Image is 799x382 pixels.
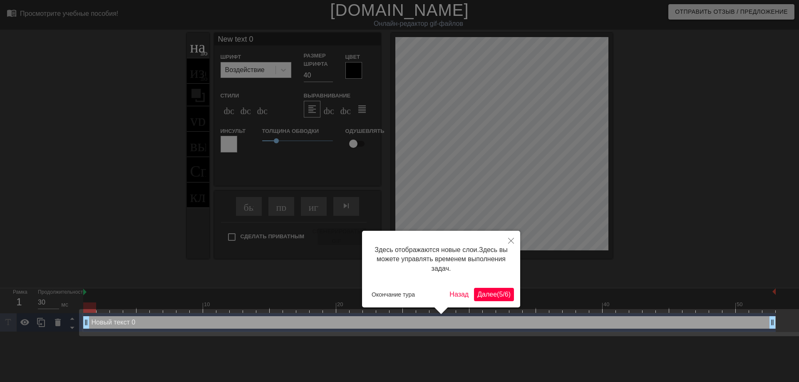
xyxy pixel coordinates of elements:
[509,291,511,298] ya-tr-span: )
[375,246,479,253] ya-tr-span: Здесь отображаются новые слои.
[368,288,418,301] button: Окончание тура
[477,291,497,298] ya-tr-span: Далее
[449,291,469,298] ya-tr-span: Назад
[497,291,499,298] ya-tr-span: (
[474,288,514,301] button: Далее
[446,288,472,301] button: Назад
[503,291,504,298] ya-tr-span: /
[499,291,503,298] ya-tr-span: 5
[505,291,509,298] ya-tr-span: 6
[377,246,508,272] ya-tr-span: Здесь вы можете управлять временем выполнения задач.
[502,231,520,250] button: Закрыть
